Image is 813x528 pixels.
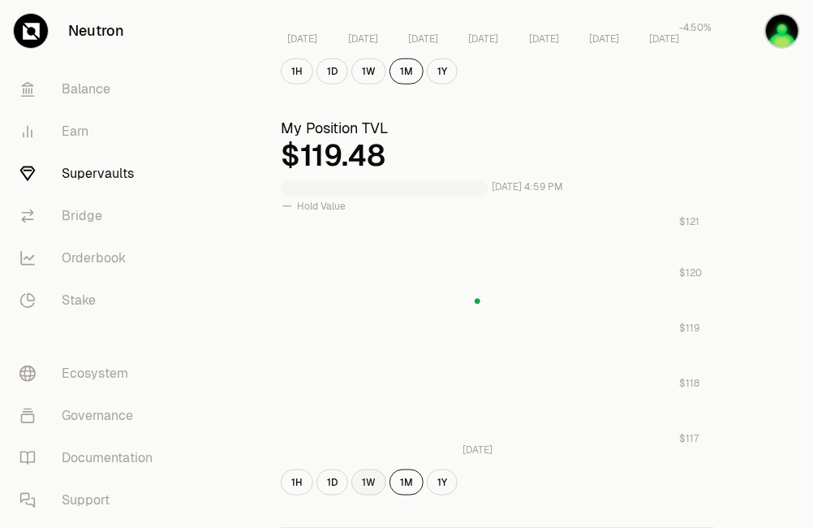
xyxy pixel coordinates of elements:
[679,216,699,229] tspan: $121
[679,21,712,34] tspan: -4.50%
[6,353,175,395] a: Ecosystem
[469,33,499,46] tspan: [DATE]
[6,195,175,237] a: Bridge
[589,33,619,46] tspan: [DATE]
[281,58,313,84] button: 1H
[6,68,175,110] a: Balance
[297,200,346,213] span: Hold Value
[427,470,458,496] button: 1Y
[281,117,713,140] h3: My Position TVL
[679,322,699,335] tspan: $119
[389,58,424,84] button: 1M
[351,58,386,84] button: 1W
[351,470,386,496] button: 1W
[679,266,702,279] tspan: $120
[6,437,175,479] a: Documentation
[288,33,318,46] tspan: [DATE]
[6,395,175,437] a: Governance
[679,377,699,390] tspan: $118
[316,470,348,496] button: 1D
[679,432,699,445] tspan: $117
[281,470,313,496] button: 1H
[408,33,438,46] tspan: [DATE]
[6,110,175,153] a: Earn
[6,237,175,279] a: Orderbook
[6,279,175,322] a: Stake
[529,33,559,46] tspan: [DATE]
[766,15,798,47] img: Axelar1
[427,58,458,84] button: 1Y
[389,470,424,496] button: 1M
[348,33,378,46] tspan: [DATE]
[281,140,713,172] div: $119.48
[6,153,175,195] a: Supervaults
[492,178,563,197] div: [DATE] 4:59 PM
[462,444,493,457] tspan: [DATE]
[316,58,348,84] button: 1D
[650,33,680,46] tspan: [DATE]
[6,479,175,522] a: Support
